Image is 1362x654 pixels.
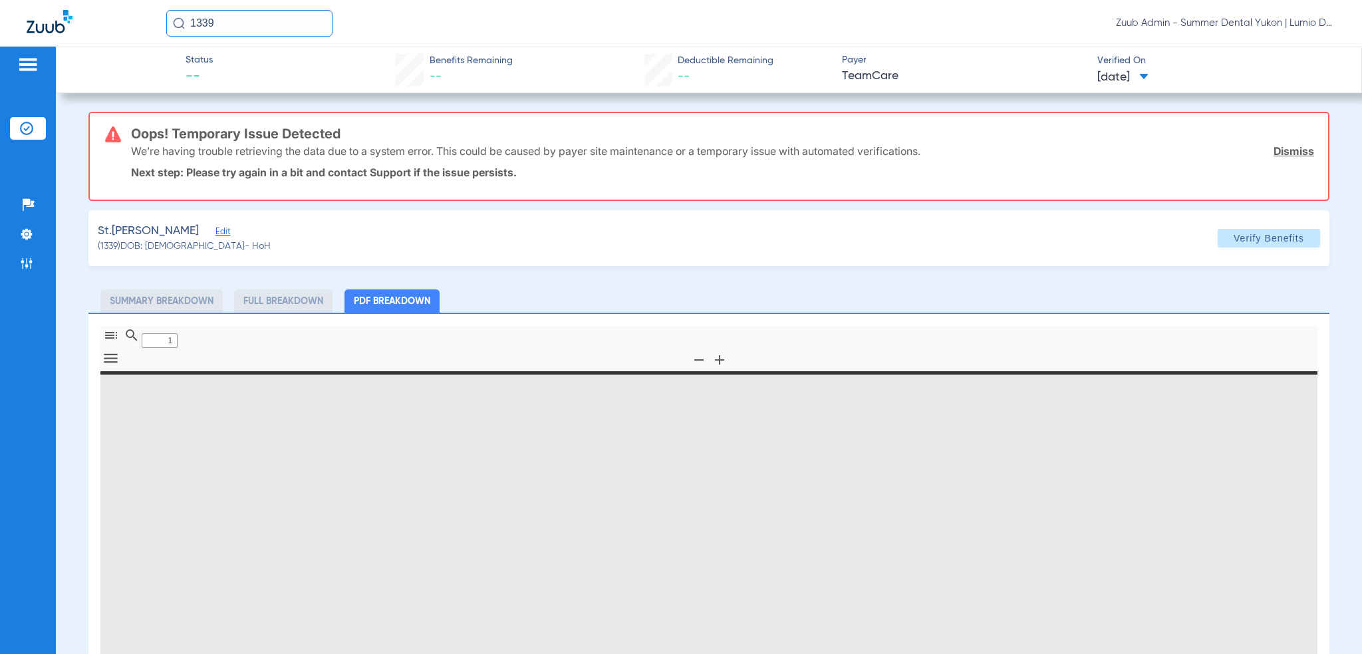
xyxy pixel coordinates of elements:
button: Zoom In [708,351,731,370]
li: PDF Breakdown [344,289,440,313]
button: Toggle Sidebar [100,326,122,345]
span: TeamCare [842,68,1085,84]
span: Benefits Remaining [430,54,513,68]
button: Tools [100,351,122,369]
input: Search for patients [166,10,333,37]
pdf-shy-button: Zoom Out [688,360,709,370]
a: Dismiss [1274,144,1314,158]
img: hamburger-icon [17,57,39,73]
span: Verify Benefits [1234,233,1304,244]
li: Summary Breakdown [100,289,223,313]
pdf-shy-button: Zoom In [709,360,730,370]
img: Zuub Logo [27,10,72,33]
span: Status [186,53,213,67]
button: Verify Benefits [1218,229,1320,247]
pdf-shy-button: Toggle Sidebar [100,335,121,345]
pdf-shy-button: Find in Document [121,335,142,345]
span: Payer [842,53,1085,67]
button: Zoom Out [688,351,710,370]
span: (1339) DOB: [DEMOGRAPHIC_DATA] - HoH [98,240,271,253]
span: Zuub Admin - Summer Dental Yukon | Lumio Dental [1116,17,1335,30]
h3: Oops! Temporary Issue Detected [131,127,1314,140]
img: Search Icon [173,17,185,29]
span: [DATE] [1097,69,1149,86]
input: Page [142,333,178,348]
img: error-icon [105,126,121,142]
button: Find in Document [120,326,143,345]
span: Deductible Remaining [678,54,773,68]
svg: Tools [102,349,120,367]
li: Full Breakdown [234,289,333,313]
span: Edit [215,227,227,240]
span: Verified On [1097,54,1341,68]
span: -- [678,71,690,82]
p: We’re having trouble retrieving the data due to a system error. This could be caused by payer sit... [131,144,920,158]
span: -- [186,68,213,86]
span: St.[PERSON_NAME] [98,223,199,240]
p: Next step: Please try again in a bit and contact Support if the issue persists. [131,166,1314,179]
span: -- [430,71,442,82]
